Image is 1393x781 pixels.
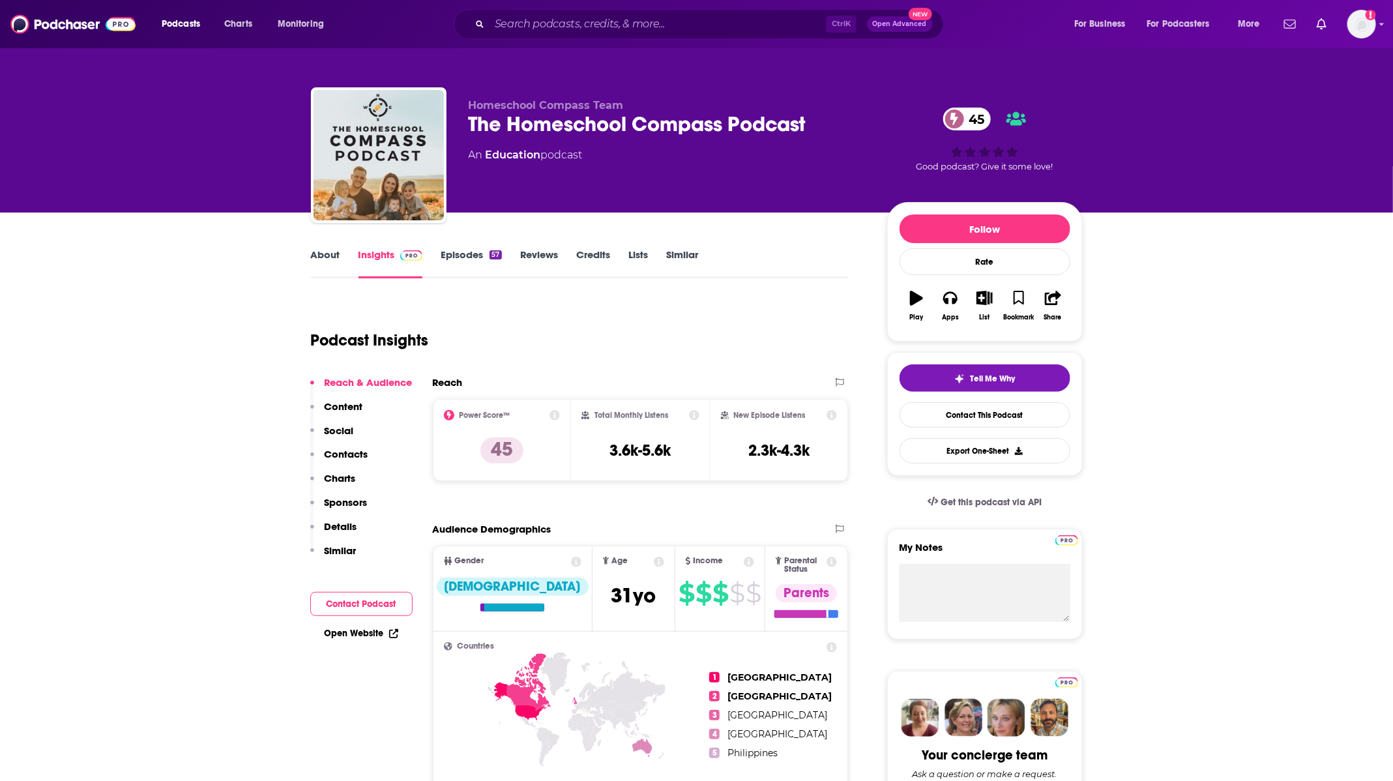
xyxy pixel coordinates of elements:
[480,437,523,464] p: 45
[902,699,939,737] img: Sydney Profile
[269,14,341,35] button: open menu
[310,400,363,424] button: Content
[727,747,778,759] span: Philippines
[310,544,357,568] button: Similar
[900,214,1070,243] button: Follow
[325,376,413,389] p: Reach & Audience
[460,411,510,420] h2: Power Score™
[1139,14,1229,35] button: open menu
[867,16,933,32] button: Open AdvancedNew
[1347,10,1376,38] img: User Profile
[1147,15,1210,33] span: For Podcasters
[325,400,363,413] p: Content
[1279,13,1301,35] a: Show notifications dropdown
[941,497,1042,508] span: Get this podcast via API
[224,15,252,33] span: Charts
[1238,15,1260,33] span: More
[873,21,927,27] span: Open Advanced
[1229,14,1276,35] button: open menu
[325,544,357,557] p: Similar
[900,282,933,329] button: Play
[909,8,932,20] span: New
[628,248,648,278] a: Lists
[988,699,1025,737] img: Jules Profile
[1065,14,1142,35] button: open menu
[1347,10,1376,38] button: Show profile menu
[709,729,720,739] span: 4
[609,441,671,460] h3: 3.6k-5.6k
[694,557,724,565] span: Income
[1036,282,1070,329] button: Share
[486,149,541,161] a: Education
[1055,675,1078,688] a: Pro website
[325,472,356,484] p: Charts
[433,523,551,535] h2: Audience Demographics
[913,769,1057,779] div: Ask a question or make a request.
[469,147,583,163] div: An podcast
[1055,533,1078,546] a: Pro website
[922,747,1048,763] div: Your concierge team
[1003,314,1034,321] div: Bookmark
[310,496,368,520] button: Sponsors
[458,642,495,651] span: Countries
[734,411,806,420] h2: New Episode Listens
[359,248,423,278] a: InsightsPodchaser Pro
[216,14,260,35] a: Charts
[490,250,501,259] div: 57
[909,314,923,321] div: Play
[469,99,624,111] span: Homeschool Compass Team
[900,438,1070,464] button: Export One-Sheet
[1031,699,1068,737] img: Jon Profile
[709,691,720,701] span: 2
[900,402,1070,428] a: Contact This Podcast
[826,16,857,33] span: Ctrl K
[679,583,694,604] span: $
[576,248,610,278] a: Credits
[900,364,1070,392] button: tell me why sparkleTell Me Why
[325,520,357,533] p: Details
[611,583,656,608] span: 31 yo
[729,583,744,604] span: $
[784,557,825,574] span: Parental Status
[594,411,668,420] h2: Total Monthly Listens
[945,699,982,737] img: Barbara Profile
[1366,10,1376,20] svg: Add a profile image
[311,331,429,350] h1: Podcast Insights
[311,248,340,278] a: About
[611,557,628,565] span: Age
[153,14,217,35] button: open menu
[10,12,136,37] img: Podchaser - Follow, Share and Rate Podcasts
[943,108,991,130] a: 45
[325,424,354,437] p: Social
[441,248,501,278] a: Episodes57
[727,709,827,721] span: [GEOGRAPHIC_DATA]
[1055,677,1078,688] img: Podchaser Pro
[1074,15,1126,33] span: For Business
[696,583,711,604] span: $
[1002,282,1036,329] button: Bookmark
[1044,314,1062,321] div: Share
[437,578,589,596] div: [DEMOGRAPHIC_DATA]
[466,9,956,39] div: Search podcasts, credits, & more...
[520,248,558,278] a: Reviews
[325,496,368,508] p: Sponsors
[967,282,1001,329] button: List
[956,108,991,130] span: 45
[1347,10,1376,38] span: Logged in as ZoeJethani
[310,472,356,496] button: Charts
[776,584,837,602] div: Parents
[980,314,990,321] div: List
[400,250,423,261] img: Podchaser Pro
[916,162,1053,171] span: Good podcast? Give it some love!
[433,376,463,389] h2: Reach
[917,486,1053,518] a: Get this podcast via API
[746,583,761,604] span: $
[325,448,368,460] p: Contacts
[900,541,1070,564] label: My Notes
[727,690,832,702] span: [GEOGRAPHIC_DATA]
[727,728,827,740] span: [GEOGRAPHIC_DATA]
[1055,535,1078,546] img: Podchaser Pro
[942,314,959,321] div: Apps
[933,282,967,329] button: Apps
